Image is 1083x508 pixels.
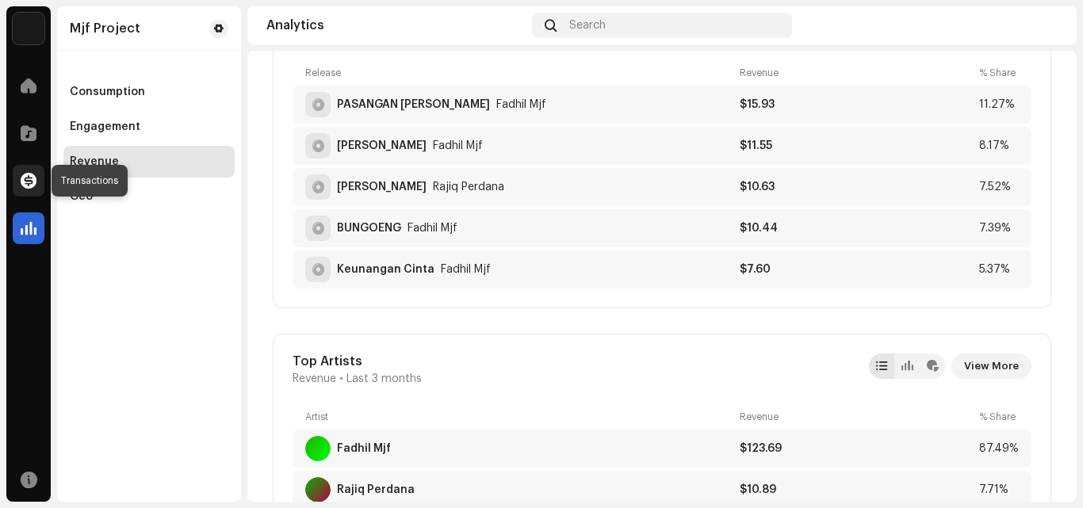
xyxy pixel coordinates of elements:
re-m-nav-item: Geo [63,181,235,212]
div: Timang Rindu [337,139,427,152]
div: Timang Sayang [337,181,427,193]
div: Consumption [70,86,145,98]
re-m-nav-item: Consumption [63,76,235,108]
div: Mjf Project [70,22,140,35]
div: 7.52% [979,181,1019,193]
div: BUNGOENG [337,222,401,235]
div: $15.93 [740,98,973,111]
div: Top Artists [293,353,422,369]
div: Timang Rindu [433,139,483,152]
span: Last 3 months [346,372,422,385]
div: Release [305,67,733,79]
div: 7.71% [979,483,1019,496]
div: Keunangan Cinta [441,263,491,276]
div: Artist [305,411,733,423]
div: Timang Sayang [433,181,504,193]
div: 7.39% [979,222,1019,235]
div: BUNGOENG [408,222,457,235]
div: $123.69 [740,442,973,455]
div: Keunangan Cinta [337,263,434,276]
div: $10.44 [740,222,973,235]
div: Fadhil Mjf [337,442,391,455]
span: View More [964,350,1019,382]
re-m-nav-item: Engagement [63,111,235,143]
div: % Share [979,411,1019,423]
div: Rajiq Perdana [337,483,415,496]
div: PASANGAN HUDEP [337,98,490,111]
div: 5.37% [979,263,1019,276]
span: • [339,372,343,385]
span: Revenue [293,372,336,385]
div: Revenue [740,67,973,79]
div: $11.55 [740,139,973,152]
div: Revenue [740,411,973,423]
div: Geo [70,190,93,203]
img: de0d2825-999c-4937-b35a-9adca56ee094 [13,13,44,44]
div: PASANGAN HUDEP [496,98,546,111]
div: $7.60 [740,263,973,276]
div: % Share [979,67,1019,79]
img: ca792826-f4a7-4c5c-b1ce-301c5d05f4b4 [1032,13,1058,38]
div: Analytics [266,19,526,32]
div: 87.49% [979,442,1019,455]
div: $10.63 [740,181,973,193]
button: View More [951,353,1031,379]
div: Revenue [70,155,119,168]
div: $10.89 [740,483,973,496]
div: 8.17% [979,139,1019,152]
div: Engagement [70,120,140,133]
re-m-nav-item: Revenue [63,146,235,178]
span: Search [569,19,606,32]
div: 11.27% [979,98,1019,111]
